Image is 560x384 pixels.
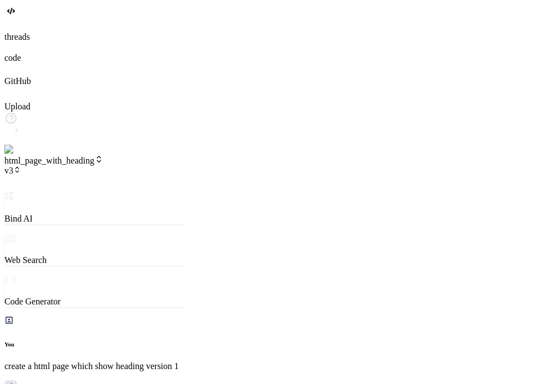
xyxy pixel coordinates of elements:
label: code [4,53,21,62]
p: Bind AI [4,214,186,224]
span: v3 [4,166,21,175]
p: Web Search [4,255,186,265]
label: GitHub [4,76,31,86]
label: threads [4,32,30,41]
p: create a html page which show heading version 1 [4,361,186,371]
h6: You [4,341,186,348]
p: Code Generator [4,297,186,307]
img: settings [4,145,40,155]
span: html_page_with_heading [4,156,103,165]
label: Upload [4,102,30,111]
